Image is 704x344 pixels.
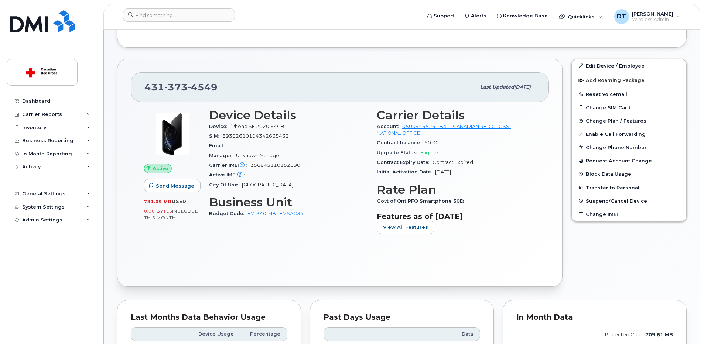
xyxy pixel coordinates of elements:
[144,208,199,220] span: included this month
[568,14,595,20] span: Quicklinks
[377,159,433,165] span: Contract Expiry Date
[144,179,201,192] button: Send Message
[554,9,608,24] div: Quicklinks
[586,198,647,203] span: Suspend/Cancel Device
[605,332,673,337] text: projected count
[209,182,242,188] span: City Of Use
[247,211,304,216] a: EM-340-MB--EMSAC34
[172,199,187,204] span: used
[433,159,473,165] span: Contract Expired
[377,150,421,155] span: Upgrade Status
[377,124,402,129] span: Account
[572,181,686,194] button: Transfer to Personal
[572,194,686,207] button: Suspend/Cancel Device
[230,124,284,129] span: iPhone SE 2020 64GB
[572,114,686,127] button: Change Plan / Features
[209,196,368,209] h3: Business Unit
[150,112,194,156] img: image20231002-3703462-2fle3a.jpeg
[471,12,486,20] span: Alerts
[434,12,454,20] span: Support
[377,183,536,196] h3: Rate Plan
[410,327,480,341] th: Data
[242,182,293,188] span: [GEOGRAPHIC_DATA]
[435,169,451,175] span: [DATE]
[131,314,287,321] div: Last Months Data Behavior Usage
[503,12,548,20] span: Knowledge Base
[572,127,686,141] button: Enable Call Forwarding
[572,154,686,167] button: Request Account Change
[377,212,536,221] h3: Features as of [DATE]
[209,162,250,168] span: Carrier IMEI
[209,133,222,139] span: SIM
[188,327,240,341] th: Device Usage
[422,8,459,23] a: Support
[236,153,281,158] span: Unknown Manager
[383,224,428,231] span: View All Features
[156,182,194,189] span: Send Message
[424,140,439,145] span: $0.00
[516,314,673,321] div: In Month Data
[377,109,536,122] h3: Carrier Details
[572,207,686,221] button: Change IMEI
[209,211,247,216] span: Budget Code
[144,82,218,93] span: 431
[572,87,686,101] button: Reset Voicemail
[227,143,232,148] span: —
[572,72,686,87] button: Add Roaming Package
[632,17,673,23] span: Wireless Admin
[377,221,434,234] button: View All Features
[209,153,236,158] span: Manager
[209,124,230,129] span: Device
[492,8,553,23] a: Knowledge Base
[459,8,492,23] a: Alerts
[514,84,531,90] span: [DATE]
[645,332,673,337] tspan: 709.61 MB
[123,8,235,22] input: Find something...
[188,82,218,93] span: 4549
[572,101,686,114] button: Change SIM Card
[240,327,287,341] th: Percentage
[617,12,626,21] span: DT
[586,118,646,124] span: Change Plan / Features
[222,133,289,139] span: 89302610104342665433
[209,172,248,178] span: Active IMEI
[377,140,424,145] span: Contract balance
[324,314,480,321] div: Past Days Usage
[248,172,253,178] span: —
[632,11,673,17] span: [PERSON_NAME]
[209,143,227,148] span: Email
[209,109,368,122] h3: Device Details
[572,167,686,180] button: Block Data Usage
[377,198,468,204] span: Govt of Ont PFO Smartphone 30D
[377,124,511,136] a: 0500945525 - Bell - CANADIAN RED CROSS- NATIONAL OFFICE
[164,82,188,93] span: 373
[572,141,686,154] button: Change Phone Number
[609,9,686,24] div: Dragos Tudose
[421,150,438,155] span: Eligible
[250,162,300,168] span: 356845110152590
[377,169,435,175] span: Initial Activation Date
[144,199,172,204] span: 781.09 MB
[144,209,172,214] span: 0.00 Bytes
[153,165,168,172] span: Active
[572,59,686,72] a: Edit Device / Employee
[480,84,514,90] span: Last updated
[578,78,645,85] span: Add Roaming Package
[586,131,646,137] span: Enable Call Forwarding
